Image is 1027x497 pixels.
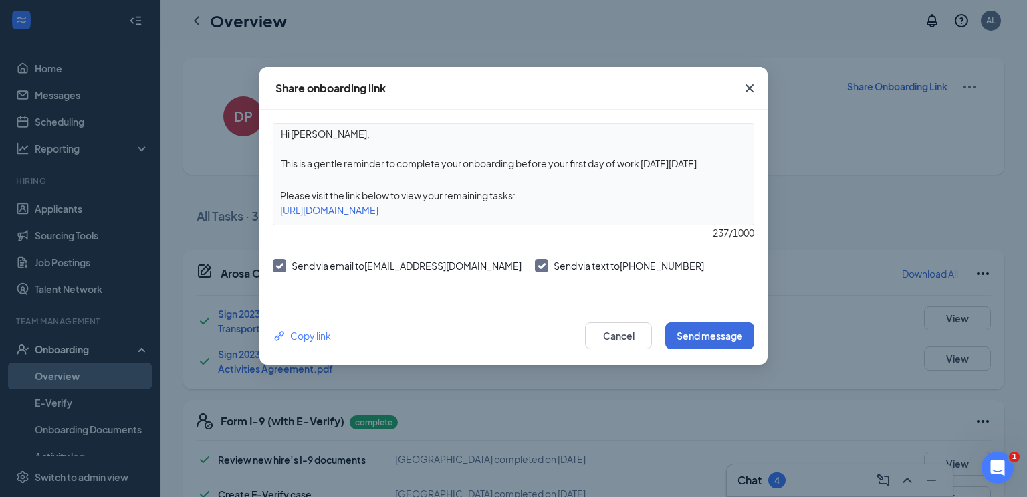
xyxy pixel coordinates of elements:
[273,203,754,217] div: [URL][DOMAIN_NAME]
[585,322,652,349] button: Cancel
[665,322,754,349] button: Send message
[982,452,1014,484] iframe: Intercom live chat
[273,329,287,343] svg: Link
[273,188,754,203] div: Please visit the link below to view your remaining tasks:
[275,81,386,96] div: Share onboarding link
[741,80,758,96] svg: Cross
[273,225,754,240] div: 237 / 1000
[273,328,331,343] div: Copy link
[292,260,522,272] span: Send via email to [EMAIL_ADDRESS][DOMAIN_NAME]
[273,124,754,173] textarea: Hi [PERSON_NAME], This is a gentle reminder to complete your onboarding before your first day of ...
[731,67,768,110] button: Close
[273,328,331,343] button: Link Copy link
[554,260,704,272] span: Send via text to [PHONE_NUMBER]
[1009,452,1020,462] span: 1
